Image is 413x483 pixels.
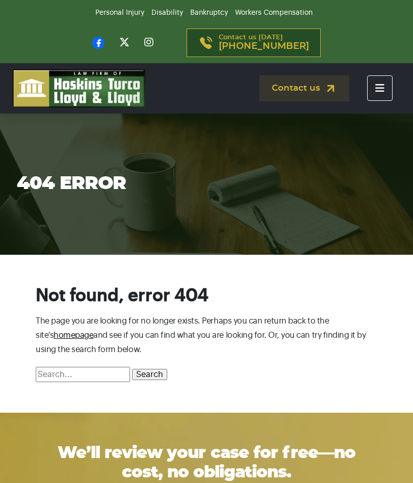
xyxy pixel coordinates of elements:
h2: We’ll review your case for free—no cost, no obligations. [36,443,377,482]
input: Search [132,369,167,380]
a: Disability [151,9,183,16]
span: [PHONE_NUMBER] [219,41,309,51]
a: homepage [54,331,93,339]
a: Personal Injury [95,9,144,16]
a: Contact us [260,75,349,101]
img: logo [13,69,145,108]
a: Bankruptcy [190,9,228,16]
p: Contact us [DATE] [219,34,309,51]
a: Contact us [DATE][PHONE_NUMBER] [187,29,321,57]
button: Toggle navigation [367,75,393,101]
h1: Not found, error 404 [36,285,377,306]
input: Search... [36,367,130,382]
h1: 404 ERROR [17,173,396,194]
a: Workers Compensation [235,9,313,16]
p: The page you are looking for no longer exists. Perhaps you can return back to the site's and see ... [36,314,377,357]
